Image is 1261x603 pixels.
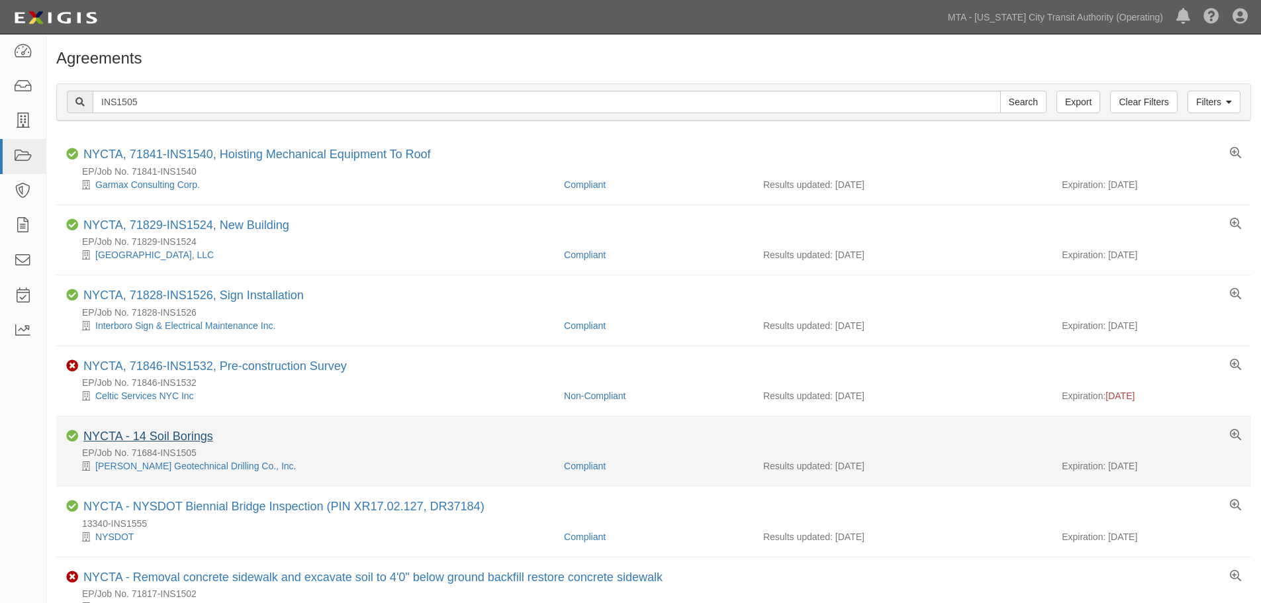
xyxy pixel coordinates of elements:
[1062,319,1241,332] div: Expiration: [DATE]
[564,461,606,471] a: Compliant
[763,530,1042,543] div: Results updated: [DATE]
[66,530,554,543] div: NYSDOT
[83,359,347,373] a: NYCTA, 71846-INS1532, Pre-construction Survey
[66,306,1251,319] div: EP/Job No. 71828-INS1526
[83,359,347,374] div: NYCTA, 71846-INS1532, Pre-construction Survey
[1056,91,1100,113] a: Export
[1230,571,1241,582] a: View results summary
[1230,359,1241,371] a: View results summary
[1062,530,1241,543] div: Expiration: [DATE]
[95,391,194,401] a: Celtic Services NYC Inc
[763,389,1042,402] div: Results updated: [DATE]
[1062,248,1241,261] div: Expiration: [DATE]
[66,289,78,301] i: Compliant
[83,148,431,162] div: NYCTA, 71841-INS1540, Hoisting Mechanical Equipment To Roof
[83,289,304,303] div: NYCTA, 71828-INS1526, Sign Installation
[66,235,1251,248] div: EP/Job No. 71829-INS1524
[95,250,214,260] a: [GEOGRAPHIC_DATA], LLC
[83,218,289,232] a: NYCTA, 71829-INS1524, New Building
[1105,391,1135,401] span: [DATE]
[66,319,554,332] div: Interboro Sign & Electrical Maintenance Inc.
[564,320,606,331] a: Compliant
[66,430,78,442] i: Compliant
[1062,389,1241,402] div: Expiration:
[1188,91,1240,113] a: Filters
[66,178,554,191] div: Garmax Consulting Corp.
[83,430,213,443] a: NYCTA - 14 Soil Borings
[66,446,1251,459] div: EP/Job No. 71684-INS1505
[95,179,200,190] a: Garmax Consulting Corp.
[564,532,606,542] a: Compliant
[83,571,663,585] div: NYCTA - Removal concrete sidewalk and excavate soil to 4'0" below ground backfill restore concret...
[763,459,1042,473] div: Results updated: [DATE]
[1000,91,1047,113] input: Search
[1110,91,1177,113] a: Clear Filters
[66,571,78,583] i: Non-Compliant
[83,218,289,233] div: NYCTA, 71829-INS1524, New Building
[83,289,304,302] a: NYCTA, 71828-INS1526, Sign Installation
[763,178,1042,191] div: Results updated: [DATE]
[66,500,78,512] i: Compliant
[95,320,275,331] a: Interboro Sign & Electrical Maintenance Inc.
[66,376,1251,389] div: EP/Job No. 71846-INS1532
[66,389,554,402] div: Celtic Services NYC Inc
[941,4,1170,30] a: MTA - [US_STATE] City Transit Authority (Operating)
[1203,9,1219,25] i: Help Center - Complianz
[10,6,101,30] img: logo-5460c22ac91f19d4615b14bd174203de0afe785f0fc80cf4dbbc73dc1793850b.png
[66,517,1251,530] div: 13340-INS1555
[83,500,485,514] div: NYCTA - NYSDOT Biennial Bridge Inspection (PIN XR17.02.127, DR37184)
[66,587,1251,600] div: EP/Job No. 71817-INS1502
[763,319,1042,332] div: Results updated: [DATE]
[66,165,1251,178] div: EP/Job No. 71841-INS1540
[83,500,485,513] a: NYCTA - NYSDOT Biennial Bridge Inspection (PIN XR17.02.127, DR37184)
[1230,148,1241,160] a: View results summary
[95,461,296,471] a: [PERSON_NAME] Geotechnical Drilling Co., Inc.
[66,360,78,372] i: Non-Compliant
[1230,430,1241,441] a: View results summary
[66,459,554,473] div: Craig Geotechnical Drilling Co., Inc.
[66,248,554,261] div: Court Square 45th Ave, LLC
[1062,178,1241,191] div: Expiration: [DATE]
[83,148,431,161] a: NYCTA, 71841-INS1540, Hoisting Mechanical Equipment To Roof
[66,219,78,231] i: Compliant
[56,50,1251,67] h1: Agreements
[1230,289,1241,301] a: View results summary
[1230,218,1241,230] a: View results summary
[564,250,606,260] a: Compliant
[564,179,606,190] a: Compliant
[763,248,1042,261] div: Results updated: [DATE]
[83,430,213,444] div: NYCTA - 14 Soil Borings
[93,91,1001,113] input: Search
[1230,500,1241,512] a: View results summary
[1062,459,1241,473] div: Expiration: [DATE]
[83,571,663,584] a: NYCTA - Removal concrete sidewalk and excavate soil to 4'0" below ground backfill restore concret...
[95,532,134,542] a: NYSDOT
[564,391,626,401] a: Non-Compliant
[66,148,78,160] i: Compliant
